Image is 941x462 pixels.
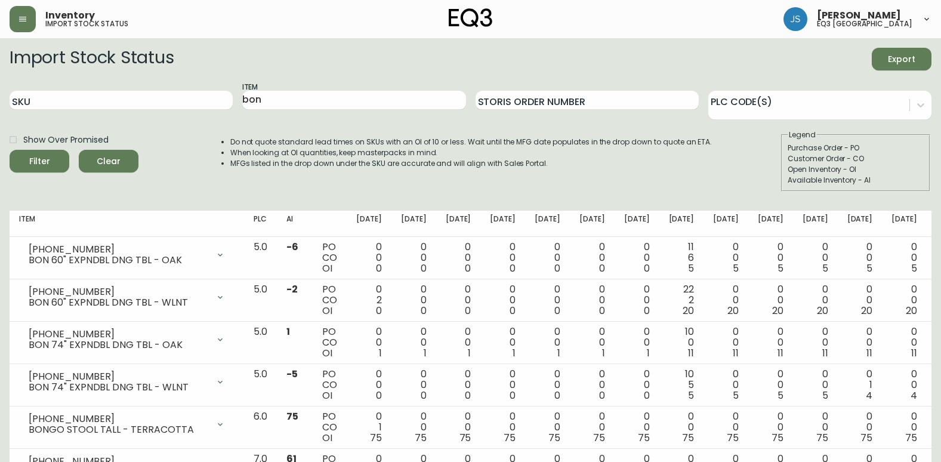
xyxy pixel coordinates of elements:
[510,304,516,318] span: 0
[615,211,659,237] th: [DATE]
[459,431,471,445] span: 75
[860,431,872,445] span: 75
[822,346,828,360] span: 11
[244,211,277,237] th: PLC
[29,414,208,424] div: [PHONE_NUMBER]
[415,431,427,445] span: 75
[733,389,739,402] span: 5
[817,11,901,20] span: [PERSON_NAME]
[347,211,391,237] th: [DATE]
[866,389,872,402] span: 4
[579,327,605,359] div: 0 0
[244,406,277,449] td: 6.0
[10,211,244,237] th: Item
[468,346,471,360] span: 1
[322,346,332,360] span: OI
[401,369,427,401] div: 0 0
[446,369,471,401] div: 0 0
[803,327,828,359] div: 0 0
[525,211,570,237] th: [DATE]
[758,327,783,359] div: 0 0
[535,242,560,274] div: 0 0
[733,346,739,360] span: 11
[778,346,783,360] span: 11
[861,304,872,318] span: 20
[45,20,128,27] h5: import stock status
[277,211,313,237] th: AI
[29,287,208,297] div: [PHONE_NUMBER]
[554,261,560,275] span: 0
[356,369,382,401] div: 0 0
[79,150,138,173] button: Clear
[788,130,817,140] legend: Legend
[557,346,560,360] span: 1
[758,242,783,274] div: 0 0
[29,297,208,308] div: BON 60" EXPNDBL DNG TBL - WLNT
[713,369,739,401] div: 0 0
[29,424,208,435] div: BONGO STOOL TALL - TERRACOTTA
[772,304,783,318] span: 20
[803,284,828,316] div: 0 0
[45,11,95,20] span: Inventory
[579,284,605,316] div: 0 0
[356,284,382,316] div: 0 2
[286,409,298,423] span: 75
[510,261,516,275] span: 0
[659,211,704,237] th: [DATE]
[599,304,605,318] span: 0
[727,431,739,445] span: 75
[669,327,695,359] div: 10 0
[19,242,235,268] div: [PHONE_NUMBER]BON 60" EXPNDBL DNG TBL - OAK
[322,369,337,401] div: PO CO
[713,284,739,316] div: 0 0
[803,369,828,401] div: 0 0
[401,327,427,359] div: 0 0
[688,346,694,360] span: 11
[911,346,917,360] span: 11
[602,346,605,360] span: 1
[322,284,337,316] div: PO CO
[733,261,739,275] span: 5
[788,175,924,186] div: Available Inventory - AI
[421,261,427,275] span: 0
[788,164,924,175] div: Open Inventory - OI
[793,211,838,237] th: [DATE]
[376,389,382,402] span: 0
[847,284,873,316] div: 0 0
[23,134,109,146] span: Show Over Promised
[401,284,427,316] div: 0 0
[570,211,615,237] th: [DATE]
[554,389,560,402] span: 0
[490,369,516,401] div: 0 0
[866,346,872,360] span: 11
[88,154,129,169] span: Clear
[286,325,290,338] span: 1
[669,411,695,443] div: 0 0
[446,242,471,274] div: 0 0
[465,261,471,275] span: 0
[688,261,694,275] span: 5
[446,411,471,443] div: 0 0
[847,242,873,274] div: 0 0
[816,431,828,445] span: 75
[322,389,332,402] span: OI
[579,369,605,401] div: 0 0
[758,284,783,316] div: 0 0
[669,284,695,316] div: 22 2
[783,7,807,31] img: f82dfefccbffaa8aacc9f3a909cf23c8
[19,284,235,310] div: [PHONE_NUMBER]BON 60" EXPNDBL DNG TBL - WLNT
[370,431,382,445] span: 75
[644,304,650,318] span: 0
[376,304,382,318] span: 0
[322,411,337,443] div: PO CO
[29,371,208,382] div: [PHONE_NUMBER]
[624,242,650,274] div: 0 0
[322,261,332,275] span: OI
[599,261,605,275] span: 0
[424,346,427,360] span: 1
[682,431,694,445] span: 75
[465,389,471,402] span: 0
[356,327,382,359] div: 0 0
[490,327,516,359] div: 0 0
[401,242,427,274] div: 0 0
